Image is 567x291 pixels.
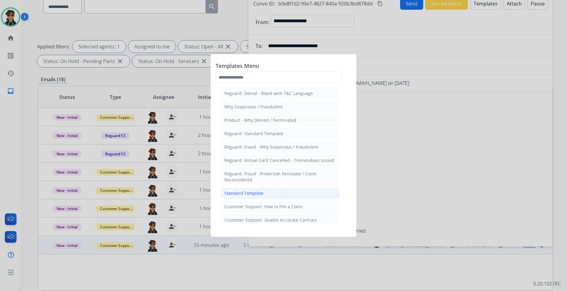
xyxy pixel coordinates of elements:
[224,217,317,223] div: Customer Support: Unable to Locate Contract
[224,117,296,123] div: Product - Why Denied / Terminated
[224,190,264,196] div: Standard Template
[216,61,351,71] span: Templates Menu
[224,204,303,210] div: Customer Support: How to File a Claim
[224,171,336,183] div: Reguard: Fraud - Protection Reinstate / Claim Reconsidered
[224,157,334,163] div: Reguard: Virtual Card Cancelled - Tremendous Issued
[224,131,283,137] div: Reguard: Standard Template
[224,90,313,96] div: Reguard: Denial - Blank with T&C Language
[224,104,283,110] div: Why Suspicious / Fraudulent
[224,144,318,150] div: Reguard: Fraud - Why Suspicious / Fraudulent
